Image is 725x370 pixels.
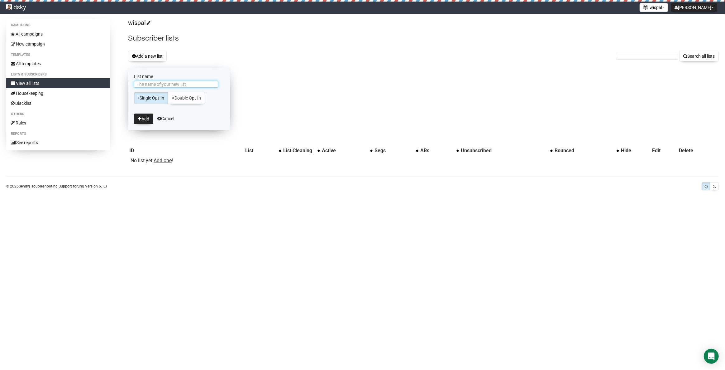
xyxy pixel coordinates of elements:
th: Segs: No sort applied, activate to apply an ascending sort [373,146,419,155]
div: Active [322,148,367,154]
button: [PERSON_NAME] [671,3,717,12]
div: Segs [374,148,413,154]
button: Add [134,114,153,124]
a: All templates [6,59,110,69]
li: Others [6,110,110,118]
div: Delete [679,148,718,154]
button: Search all lists [679,51,719,61]
a: wispal [128,19,150,27]
th: List: No sort applied, activate to apply an ascending sort [244,146,282,155]
th: Edit: No sort applied, sorting is disabled [651,146,678,155]
a: Cancel [157,116,174,121]
div: List [245,148,276,154]
a: Housekeeping [6,88,110,98]
img: e61fff419c2ddf685b1520e768d33e40 [6,4,12,10]
a: Single Opt-In [134,92,168,104]
div: Edit [652,148,676,154]
th: Hide: No sort applied, sorting is disabled [620,146,651,155]
button: wispal [640,3,668,12]
h2: Subscriber lists [128,33,719,44]
div: Hide [621,148,650,154]
a: Sendy [19,184,29,188]
a: Add one [154,158,172,163]
input: The name of your new list [134,81,218,88]
label: List name [134,74,224,79]
td: No list yet. ! [128,155,244,166]
li: Campaigns [6,22,110,29]
a: Rules [6,118,110,128]
li: Templates [6,51,110,59]
a: See reports [6,138,110,148]
a: New campaign [6,39,110,49]
a: View all lists [6,78,110,88]
th: Unsubscribed: No sort applied, activate to apply an ascending sort [460,146,553,155]
div: Bounced [555,148,613,154]
a: Blacklist [6,98,110,108]
button: Add a new list [128,51,167,61]
div: Unsubscribed [461,148,547,154]
th: ID: No sort applied, sorting is disabled [128,146,244,155]
img: 14.png [643,5,648,10]
div: Open Intercom Messenger [704,349,719,364]
li: Lists & subscribers [6,71,110,78]
th: ARs: No sort applied, activate to apply an ascending sort [419,146,460,155]
p: © 2025 | | | Version 6.1.3 [6,183,107,190]
th: List Cleaning: No sort applied, activate to apply an ascending sort [282,146,321,155]
th: Bounced: No sort applied, activate to apply an ascending sort [553,146,620,155]
li: Reports [6,130,110,138]
div: ID [129,148,243,154]
div: ARs [420,148,453,154]
a: Support forum [59,184,83,188]
a: Troubleshooting [30,184,58,188]
a: All campaigns [6,29,110,39]
a: Double Opt-In [168,92,205,104]
th: Delete: No sort applied, sorting is disabled [678,146,719,155]
div: List Cleaning [283,148,314,154]
th: Active: No sort applied, activate to apply an ascending sort [321,146,373,155]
